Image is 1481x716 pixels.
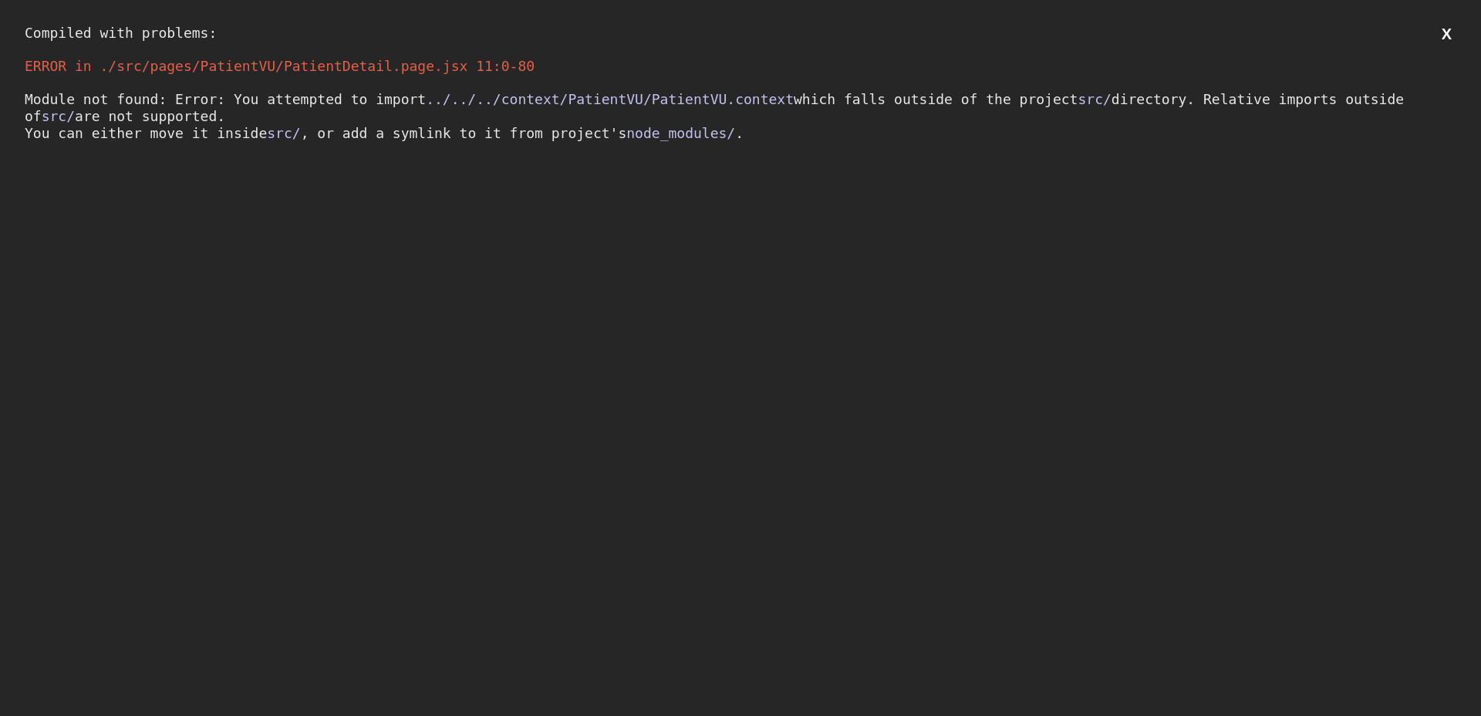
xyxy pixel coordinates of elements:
span: node_modules/ [626,125,735,141]
button: X [1437,25,1456,44]
span: ../../../context/PatientVU/PatientVU.context [426,91,794,107]
span: src/ [267,125,300,141]
span: src/ [1078,91,1111,107]
span: Compiled with problems: [25,25,217,41]
span: src/ [42,108,75,124]
span: ERROR in ./src/pages/PatientVU/PatientDetail.page.jsx 11:0-80 [25,58,535,74]
div: Module not found: Error: You attempted to import which falls outside of the project directory. Re... [25,91,1456,141]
